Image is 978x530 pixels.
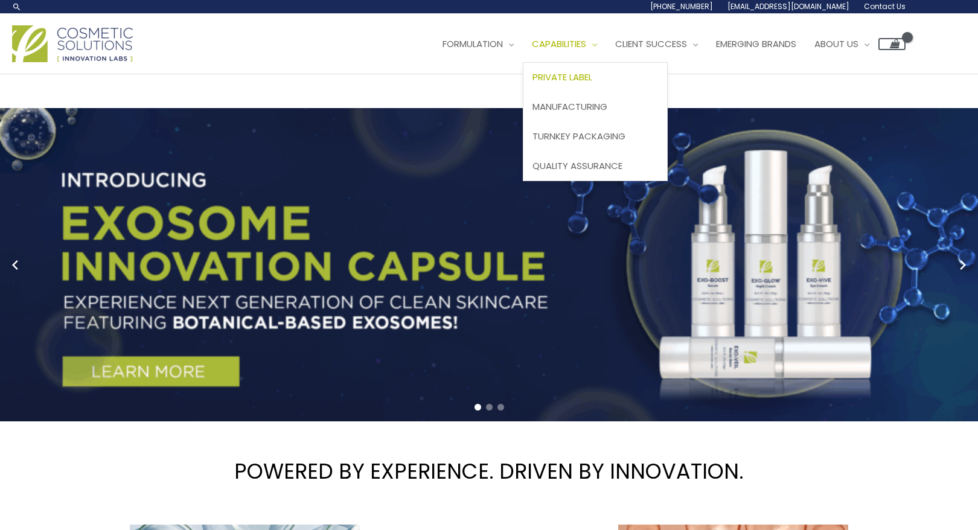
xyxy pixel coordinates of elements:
a: Search icon link [12,2,22,11]
a: Manufacturing [523,92,667,122]
a: Client Success [606,26,707,62]
span: Go to slide 1 [475,404,481,410]
span: Manufacturing [532,100,607,113]
span: [EMAIL_ADDRESS][DOMAIN_NAME] [727,1,849,11]
span: Go to slide 2 [486,404,493,410]
span: Turnkey Packaging [532,130,625,142]
span: Client Success [615,37,687,50]
a: About Us [805,26,878,62]
img: Cosmetic Solutions Logo [12,25,133,62]
span: Private Label [532,71,592,83]
span: Emerging Brands [716,37,796,50]
a: Turnkey Packaging [523,121,667,151]
a: Capabilities [523,26,606,62]
span: About Us [814,37,858,50]
a: Formulation [433,26,523,62]
span: Capabilities [532,37,586,50]
span: Formulation [443,37,503,50]
span: Go to slide 3 [497,404,504,410]
nav: Site Navigation [424,26,906,62]
span: Contact Us [864,1,906,11]
a: Quality Assurance [523,151,667,180]
button: Next slide [954,256,972,274]
span: Quality Assurance [532,159,622,172]
span: [PHONE_NUMBER] [650,1,713,11]
a: Emerging Brands [707,26,805,62]
button: Previous slide [6,256,24,274]
a: Private Label [523,63,667,92]
a: View Shopping Cart, empty [878,38,906,50]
